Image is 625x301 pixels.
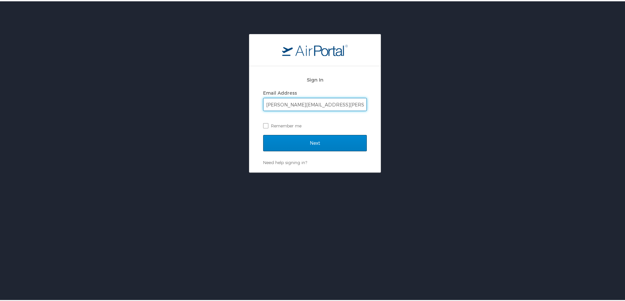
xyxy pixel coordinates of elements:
[282,43,348,55] img: logo
[263,159,307,164] a: Need help signing in?
[263,134,367,150] input: Next
[263,75,367,82] h2: Sign In
[263,120,367,129] label: Remember me
[263,89,297,94] label: Email Address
